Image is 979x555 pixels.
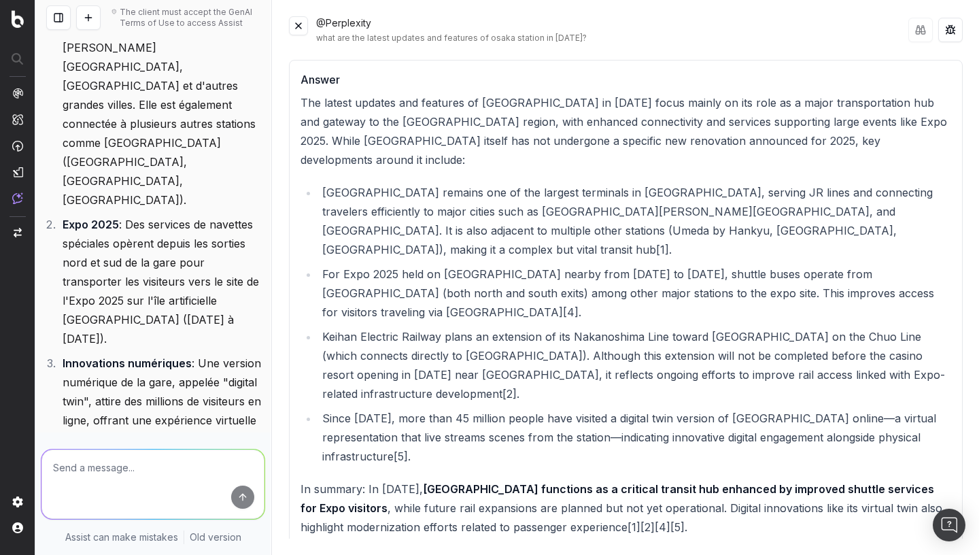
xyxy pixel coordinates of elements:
li: : Une version numérique de la gare, appelée "digital twin", attire des millions de visiteurs en l... [58,354,265,449]
strong: [GEOGRAPHIC_DATA] functions as a critical transit hub enhanced by improved shuttle services for E... [300,482,934,515]
li: [GEOGRAPHIC_DATA] remains one of the largest terminals in [GEOGRAPHIC_DATA], serving JR lines and... [318,183,951,259]
div: what are the latest updates and features of osaka station in [DATE]? [316,33,908,44]
strong: Innovations numériques [63,356,192,370]
li: Since [DATE], more than 45 million people have visited a digital twin version of [GEOGRAPHIC_DATA... [318,409,951,466]
img: Switch project [14,228,22,237]
img: Setting [12,497,23,507]
img: Studio [12,167,23,178]
div: Open Intercom Messenger [933,509,965,541]
img: Botify logo [12,10,24,28]
p: In summary: In [DATE], , while future rail expansions are planned but not yet operational. Digita... [300,480,951,537]
a: Old version [190,531,241,544]
h3: Answer [300,71,951,88]
p: Assist can make mistakes [65,531,178,544]
li: Keihan Electric Railway plans an extension of its Nakanoshima Line toward [GEOGRAPHIC_DATA] on th... [318,327,951,403]
img: My account [12,522,23,533]
div: The client must accept the GenAI Terms of Use to access Assist [120,7,260,29]
li: : Des services de navettes spéciales opèrent depuis les sorties nord et sud de la gare pour trans... [58,215,265,348]
p: The latest updates and features of [GEOGRAPHIC_DATA] in [DATE] focus mainly on its role as a majo... [300,93,951,169]
div: @Perplexity [316,16,908,44]
li: For Expo 2025 held on [GEOGRAPHIC_DATA] nearby from [DATE] to [DATE], shuttle buses operate from ... [318,265,951,322]
img: Analytics [12,88,23,99]
img: Assist [12,192,23,204]
img: Intelligence [12,114,23,125]
strong: Expo 2025 [63,218,119,231]
img: Activation [12,140,23,152]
